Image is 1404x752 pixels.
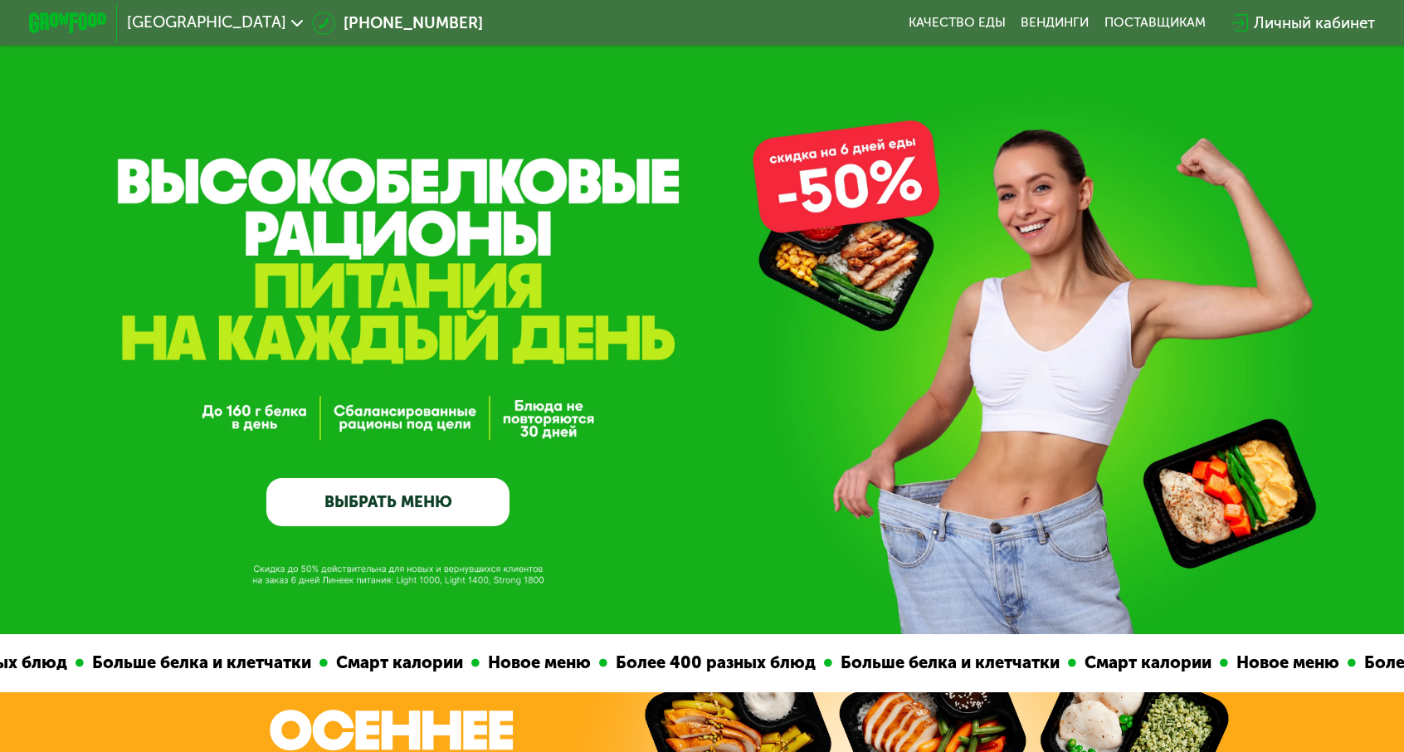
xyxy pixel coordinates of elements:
[1104,15,1206,31] div: поставщикам
[831,650,1067,676] div: Больше белка и клетчатки
[479,650,598,676] div: Новое меню
[607,650,823,676] div: Более 400 разных блюд
[327,650,470,676] div: Смарт калории
[127,15,286,31] span: [GEOGRAPHIC_DATA]
[83,650,319,676] div: Больше белка и клетчатки
[909,15,1006,31] a: Качество еды
[266,478,509,527] a: ВЫБРАТЬ МЕНЮ
[1075,650,1219,676] div: Смарт калории
[1227,650,1347,676] div: Новое меню
[1254,12,1375,35] div: Личный кабинет
[312,12,483,35] a: [PHONE_NUMBER]
[1021,15,1089,31] a: Вендинги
